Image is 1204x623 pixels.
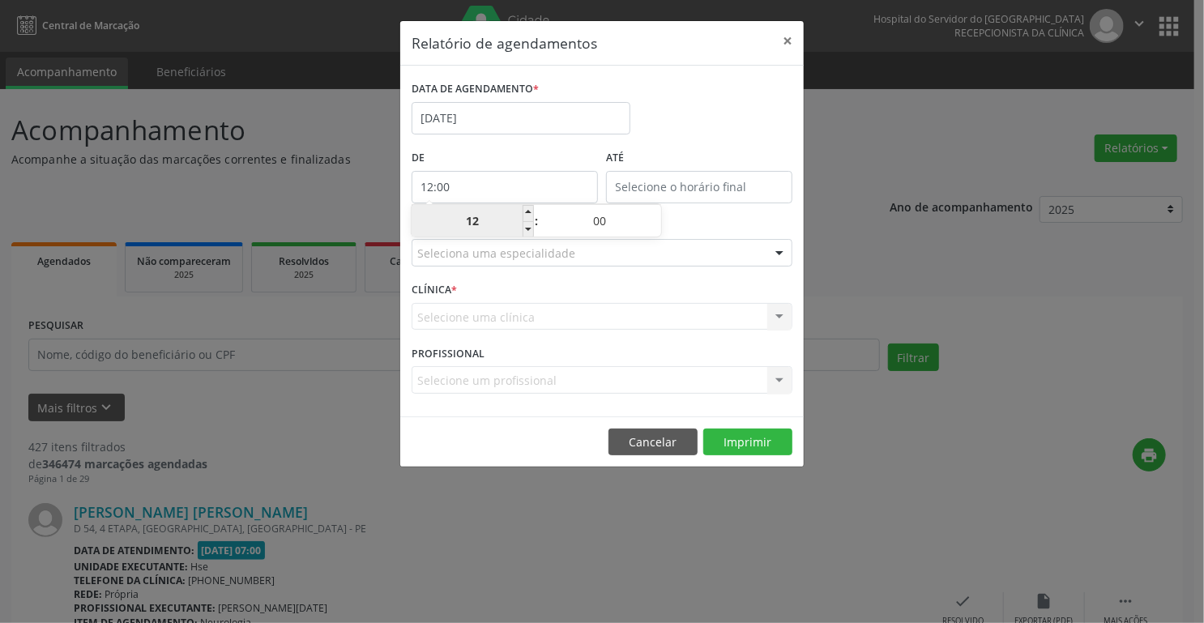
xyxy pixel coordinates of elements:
[412,205,534,237] input: Hour
[606,146,792,171] label: ATÉ
[771,21,804,61] button: Close
[412,102,630,134] input: Selecione uma data ou intervalo
[412,77,539,102] label: DATA DE AGENDAMENTO
[608,429,698,456] button: Cancelar
[417,245,575,262] span: Seleciona uma especialidade
[606,171,792,203] input: Selecione o horário final
[412,171,598,203] input: Selecione o horário inicial
[412,341,485,366] label: PROFISSIONAL
[534,205,539,237] span: :
[412,278,457,303] label: CLÍNICA
[703,429,792,456] button: Imprimir
[412,32,597,53] h5: Relatório de agendamentos
[412,146,598,171] label: De
[539,205,661,237] input: Minute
